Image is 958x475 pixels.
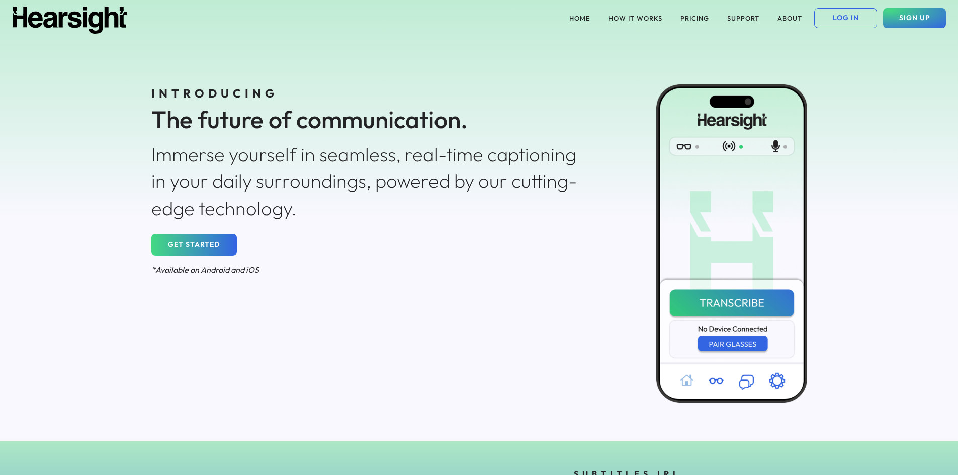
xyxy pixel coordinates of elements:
button: HOME [563,8,596,28]
button: HOW IT WORKS [602,8,668,28]
div: Immerse yourself in seamless, real-time captioning in your daily surroundings, powered by our cut... [151,141,588,222]
button: GET STARTED [151,234,237,256]
button: PRICING [674,8,715,28]
img: Hearsight iOS app screenshot [656,84,807,403]
button: LOG IN [814,8,877,28]
button: SIGN UP [883,8,946,28]
div: *Available on Android and iOS [151,264,588,275]
button: SUPPORT [721,8,765,28]
div: The future of communication. [151,103,588,136]
div: INTRODUCING [151,85,588,102]
button: ABOUT [771,8,808,28]
img: Hearsight logo [12,7,128,34]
